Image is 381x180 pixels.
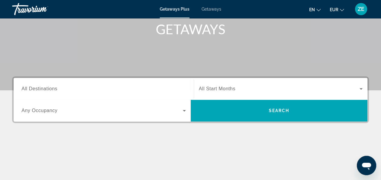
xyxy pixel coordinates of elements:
iframe: Bouton de lancement de la fenêtre de messagerie [357,156,376,175]
a: Getaways Plus [160,7,189,12]
span: ZE [358,6,364,12]
button: User Menu [353,3,369,15]
button: Change language [309,5,321,14]
span: EUR [330,7,338,12]
span: All Destinations [22,86,57,91]
span: en [309,7,315,12]
button: Search [191,100,368,122]
button: Change currency [330,5,344,14]
div: Search widget [14,78,367,122]
span: All Start Months [199,86,236,91]
span: Any Occupancy [22,108,58,113]
a: Getaways [202,7,221,12]
h1: SEE THE WORLD WITH TRAVORIUM GETAWAYS [77,5,304,37]
span: Search [269,108,289,113]
a: Travorium [12,1,73,17]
